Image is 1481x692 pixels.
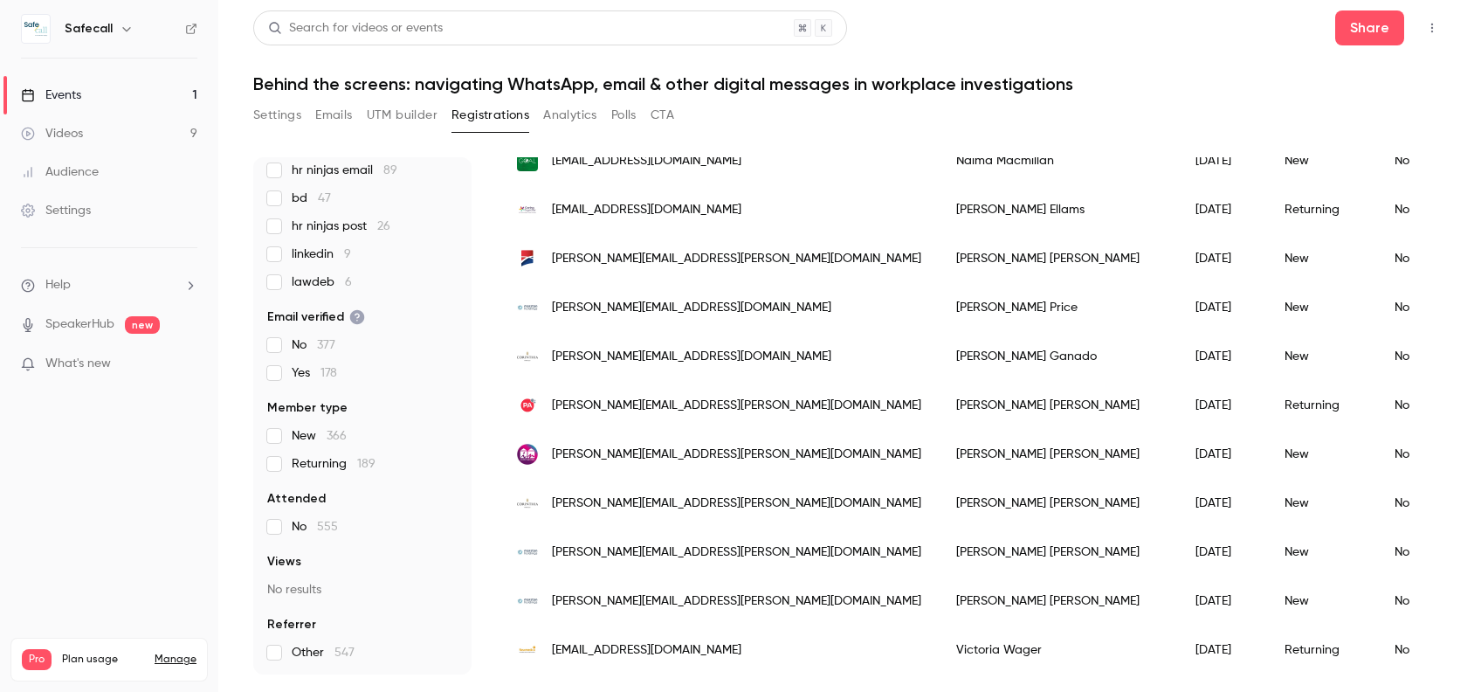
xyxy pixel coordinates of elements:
div: [DATE] [1178,381,1267,430]
button: CTA [651,101,674,129]
div: Settings [21,202,91,219]
span: [PERSON_NAME][EMAIL_ADDRESS][PERSON_NAME][DOMAIN_NAME] [552,592,921,611]
div: Naima Macmillan [939,136,1178,185]
img: Safecall [22,15,50,43]
div: Search for videos or events [268,19,443,38]
div: [DATE] [1178,528,1267,577]
h6: Safecall [65,20,113,38]
span: [EMAIL_ADDRESS][DOMAIN_NAME] [552,152,741,170]
span: [PERSON_NAME][EMAIL_ADDRESS][PERSON_NAME][DOMAIN_NAME] [552,397,921,415]
img: newmedica.co.uk [517,640,538,661]
span: 189 [357,458,375,470]
div: [DATE] [1178,430,1267,479]
div: [PERSON_NAME] [PERSON_NAME] [939,430,1178,479]
div: No [1377,332,1465,381]
div: Events [21,86,81,104]
div: [DATE] [1178,479,1267,528]
button: Settings [253,101,301,129]
div: [DATE] [1178,185,1267,234]
span: 47 [318,192,331,204]
p: No results [267,581,458,599]
span: Yes [292,364,337,382]
h1: Behind the screens: navigating WhatsApp, email & other digital messages in workplace investigations [253,73,1446,94]
button: Emails [315,101,352,129]
div: No [1377,577,1465,626]
button: Analytics [543,101,597,129]
span: [PERSON_NAME][EMAIL_ADDRESS][PERSON_NAME][DOMAIN_NAME] [552,250,921,268]
div: [PERSON_NAME] [PERSON_NAME] [939,479,1178,528]
div: No [1377,430,1465,479]
li: help-dropdown-opener [21,276,197,294]
div: [PERSON_NAME] [PERSON_NAME] [939,577,1178,626]
span: 377 [317,339,335,351]
span: linkedin [292,246,351,263]
span: Referrer [267,616,316,633]
span: 366 [327,430,347,442]
div: No [1377,626,1465,675]
img: corinthia.com [517,346,538,367]
section: facet-groups [267,106,458,661]
a: SpeakerHub [45,315,114,334]
span: 6 [345,276,352,288]
span: Member type [267,399,348,417]
span: No [292,336,335,354]
div: No [1377,283,1465,332]
div: [PERSON_NAME] Price [939,283,1178,332]
div: Returning [1267,381,1377,430]
span: [PERSON_NAME][EMAIL_ADDRESS][DOMAIN_NAME] [552,299,831,317]
span: [EMAIL_ADDRESS][DOMAIN_NAME] [552,201,741,219]
span: Other [292,644,355,661]
div: [PERSON_NAME] [PERSON_NAME] [939,528,1178,577]
span: 555 [317,521,338,533]
div: [DATE] [1178,626,1267,675]
span: [PERSON_NAME][EMAIL_ADDRESS][PERSON_NAME][DOMAIN_NAME] [552,446,921,464]
span: 89 [383,164,397,176]
div: Returning [1267,185,1377,234]
span: Returning [292,455,375,473]
button: UTM builder [367,101,437,129]
div: [DATE] [1178,577,1267,626]
div: No [1377,381,1465,430]
div: No [1377,185,1465,234]
div: No [1377,234,1465,283]
div: New [1267,479,1377,528]
img: incommunities.co.uk [517,444,538,465]
span: Views [267,553,301,571]
div: New [1267,136,1377,185]
span: New [292,427,347,445]
div: [PERSON_NAME] [PERSON_NAME] [939,234,1178,283]
img: marstonholdings.co.uk [517,542,538,563]
img: ports.je [517,248,538,269]
span: lawdeb [292,273,352,291]
div: New [1267,430,1377,479]
span: 9 [344,248,351,260]
span: Help [45,276,71,294]
span: 26 [377,220,390,232]
div: Victoria Wager [939,626,1178,675]
div: No [1377,479,1465,528]
a: Manage [155,653,196,667]
iframe: Noticeable Trigger [176,356,197,372]
img: marstonholdings.co.uk [517,297,538,318]
div: New [1267,528,1377,577]
div: Videos [21,125,83,142]
div: No [1377,136,1465,185]
button: Polls [611,101,637,129]
span: [PERSON_NAME][EMAIL_ADDRESS][DOMAIN_NAME] [552,348,831,366]
div: [PERSON_NAME] Ellams [939,185,1178,234]
div: [DATE] [1178,234,1267,283]
span: [PERSON_NAME][EMAIL_ADDRESS][PERSON_NAME][DOMAIN_NAME] [552,495,921,513]
span: What's new [45,355,111,373]
div: New [1267,332,1377,381]
span: 178 [320,367,337,379]
img: marstonholdings.co.uk [517,591,538,612]
div: [DATE] [1178,332,1267,381]
img: corinthia.com [517,493,538,514]
div: [PERSON_NAME] [PERSON_NAME] [939,381,1178,430]
img: paconsulting.com [517,395,538,416]
div: [DATE] [1178,283,1267,332]
img: caringtogether.org [517,199,538,220]
span: Email verified [267,308,365,326]
span: new [125,316,160,334]
button: Share [1335,10,1404,45]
